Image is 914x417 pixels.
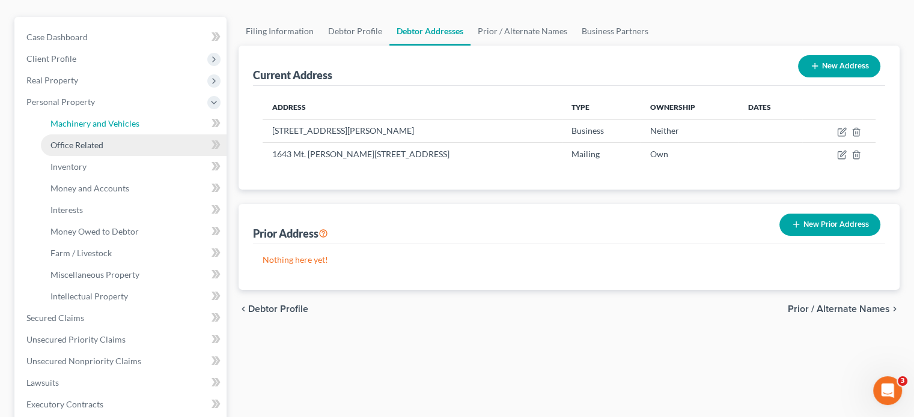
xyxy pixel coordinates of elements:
[788,304,900,314] button: Prior / Alternate Names chevron_right
[562,95,641,119] th: Type
[239,17,321,46] a: Filing Information
[788,304,890,314] span: Prior / Alternate Names
[41,113,227,134] a: Machinery and Vehicles
[263,143,562,166] td: 1643 Mt. [PERSON_NAME][STREET_ADDRESS]
[26,399,103,409] span: Executory Contracts
[26,356,141,366] span: Unsecured Nonpriority Claims
[739,95,803,119] th: Dates
[41,286,227,307] a: Intellectual Property
[41,156,227,178] a: Inventory
[898,376,907,386] span: 3
[248,304,308,314] span: Debtor Profile
[17,372,227,394] a: Lawsuits
[890,304,900,314] i: chevron_right
[239,304,308,314] button: chevron_left Debtor Profile
[26,97,95,107] span: Personal Property
[26,32,88,42] span: Case Dashboard
[798,55,880,77] button: New Address
[26,334,126,344] span: Unsecured Priority Claims
[50,248,112,258] span: Farm / Livestock
[26,75,78,85] span: Real Property
[779,214,880,236] button: New Prior Address
[50,161,87,172] span: Inventory
[263,119,562,142] td: [STREET_ADDRESS][PERSON_NAME]
[389,17,471,46] a: Debtor Addresses
[50,226,139,236] span: Money Owed to Debtor
[50,269,139,280] span: Miscellaneous Property
[562,119,641,142] td: Business
[50,118,139,128] span: Machinery and Vehicles
[641,143,739,166] td: Own
[41,221,227,242] a: Money Owed to Debtor
[17,329,227,350] a: Unsecured Priority Claims
[50,205,83,215] span: Interests
[873,376,902,405] iframe: Intercom live chat
[17,307,227,329] a: Secured Claims
[50,183,129,193] span: Money and Accounts
[263,95,562,119] th: Address
[253,226,328,241] div: Prior Address
[26,377,59,388] span: Lawsuits
[26,313,84,323] span: Secured Claims
[26,53,76,64] span: Client Profile
[41,199,227,221] a: Interests
[641,119,739,142] td: Neither
[17,26,227,48] a: Case Dashboard
[321,17,389,46] a: Debtor Profile
[17,350,227,372] a: Unsecured Nonpriority Claims
[263,254,876,266] p: Nothing here yet!
[41,178,227,199] a: Money and Accounts
[50,291,128,301] span: Intellectual Property
[239,304,248,314] i: chevron_left
[641,95,739,119] th: Ownership
[41,264,227,286] a: Miscellaneous Property
[562,143,641,166] td: Mailing
[471,17,574,46] a: Prior / Alternate Names
[50,140,103,150] span: Office Related
[574,17,656,46] a: Business Partners
[41,242,227,264] a: Farm / Livestock
[253,68,332,82] div: Current Address
[17,394,227,415] a: Executory Contracts
[41,134,227,156] a: Office Related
